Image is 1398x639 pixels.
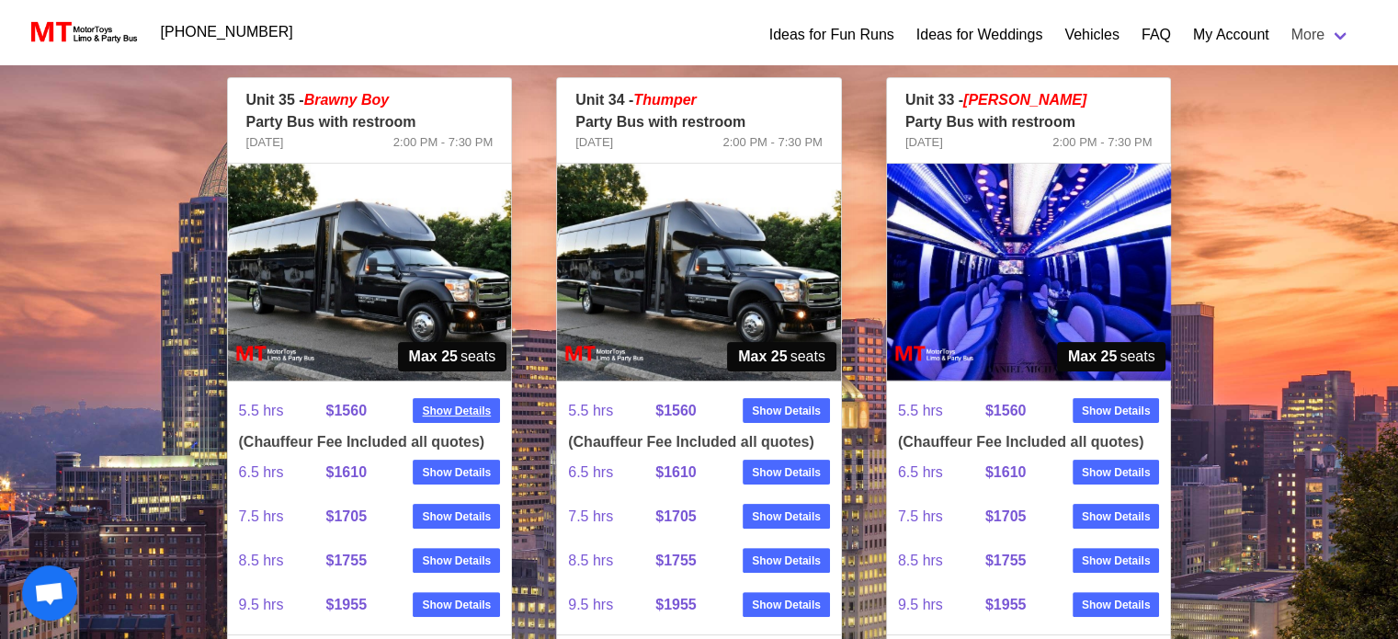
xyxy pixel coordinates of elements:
[898,539,985,583] span: 8.5 hrs
[1082,464,1151,481] strong: Show Details
[304,92,389,108] em: Brawny Boy
[898,389,985,433] span: 5.5 hrs
[239,389,326,433] span: 5.5 hrs
[239,539,326,583] span: 8.5 hrs
[422,403,491,419] strong: Show Details
[655,403,697,418] strong: $1560
[239,451,326,495] span: 6.5 hrs
[752,403,821,419] strong: Show Details
[22,565,77,621] a: Open chat
[905,133,943,152] span: [DATE]
[1280,17,1361,53] a: More
[26,19,139,45] img: MotorToys Logo
[898,433,1160,451] h4: (Chauffeur Fee Included all quotes)
[568,583,655,627] span: 9.5 hrs
[1082,553,1151,569] strong: Show Details
[575,133,613,152] span: [DATE]
[752,464,821,481] strong: Show Details
[727,342,836,371] span: seats
[1064,24,1120,46] a: Vehicles
[422,508,491,525] strong: Show Details
[325,597,367,612] strong: $1955
[422,464,491,481] strong: Show Details
[568,539,655,583] span: 8.5 hrs
[898,495,985,539] span: 7.5 hrs
[887,164,1171,381] img: 33%2002.jpg
[985,508,1027,524] strong: $1705
[568,495,655,539] span: 7.5 hrs
[1082,597,1151,613] strong: Show Details
[398,342,507,371] span: seats
[325,464,367,480] strong: $1610
[963,92,1086,108] em: [PERSON_NAME]
[655,508,697,524] strong: $1705
[738,346,787,368] strong: Max 25
[575,89,823,111] p: Unit 34 -
[898,451,985,495] span: 6.5 hrs
[568,433,830,451] h4: (Chauffeur Fee Included all quotes)
[655,553,697,568] strong: $1755
[246,111,494,133] p: Party Bus with restroom
[393,133,493,152] span: 2:00 PM - 7:30 PM
[985,597,1027,612] strong: $1955
[568,389,655,433] span: 5.5 hrs
[985,403,1027,418] strong: $1560
[557,164,841,381] img: 34%2001.jpg
[655,464,697,480] strong: $1610
[722,133,822,152] span: 2:00 PM - 7:30 PM
[228,164,512,381] img: 35%2001.jpg
[246,133,284,152] span: [DATE]
[752,508,821,525] strong: Show Details
[325,553,367,568] strong: $1755
[1142,24,1171,46] a: FAQ
[905,89,1153,111] p: Unit 33 -
[985,464,1027,480] strong: $1610
[246,89,494,111] p: Unit 35 -
[1068,346,1117,368] strong: Max 25
[1193,24,1269,46] a: My Account
[409,346,458,368] strong: Max 25
[1052,133,1152,152] span: 2:00 PM - 7:30 PM
[905,111,1153,133] p: Party Bus with restroom
[239,583,326,627] span: 9.5 hrs
[325,508,367,524] strong: $1705
[985,553,1027,568] strong: $1755
[1082,403,1151,419] strong: Show Details
[239,495,326,539] span: 7.5 hrs
[1082,508,1151,525] strong: Show Details
[422,553,491,569] strong: Show Details
[752,597,821,613] strong: Show Details
[633,92,696,108] em: Thumper
[898,583,985,627] span: 9.5 hrs
[325,403,367,418] strong: $1560
[1057,342,1166,371] span: seats
[575,111,823,133] p: Party Bus with restroom
[752,553,821,569] strong: Show Details
[150,14,304,51] a: [PHONE_NUMBER]
[422,597,491,613] strong: Show Details
[769,24,894,46] a: Ideas for Fun Runs
[239,433,501,451] h4: (Chauffeur Fee Included all quotes)
[568,451,655,495] span: 6.5 hrs
[916,24,1043,46] a: Ideas for Weddings
[655,597,697,612] strong: $1955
